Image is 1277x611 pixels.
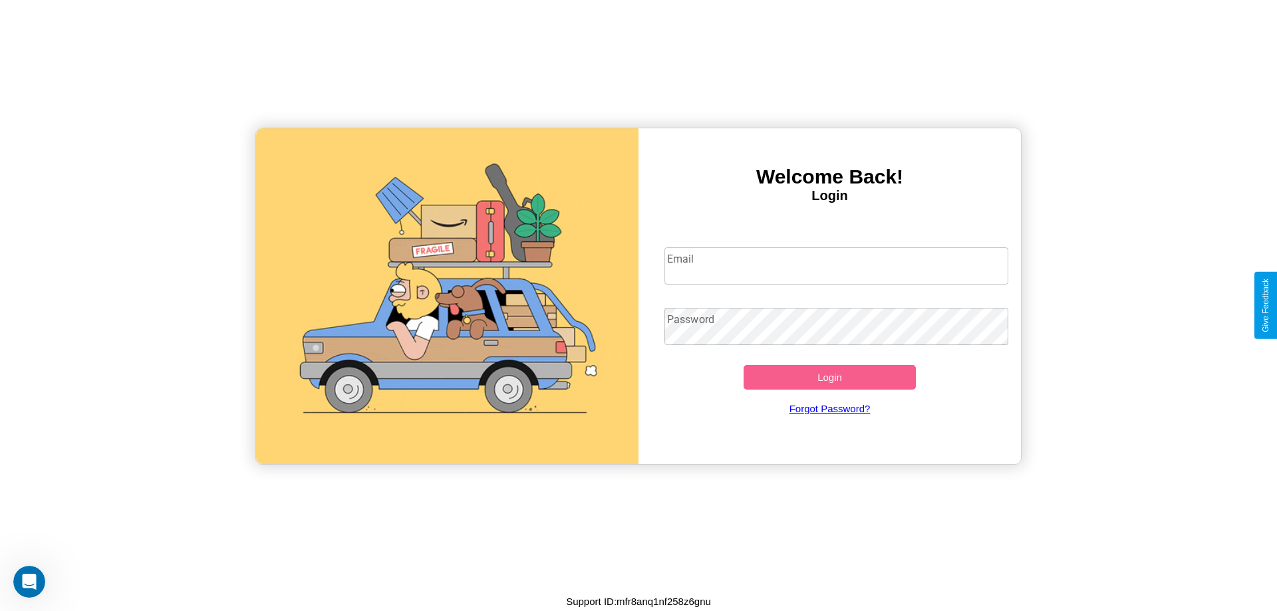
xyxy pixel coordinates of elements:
[744,365,916,390] button: Login
[566,592,711,610] p: Support ID: mfr8anq1nf258z6gnu
[638,166,1021,188] h3: Welcome Back!
[256,128,638,464] img: gif
[658,390,1002,428] a: Forgot Password?
[13,566,45,598] iframe: Intercom live chat
[1261,279,1270,332] div: Give Feedback
[638,188,1021,203] h4: Login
